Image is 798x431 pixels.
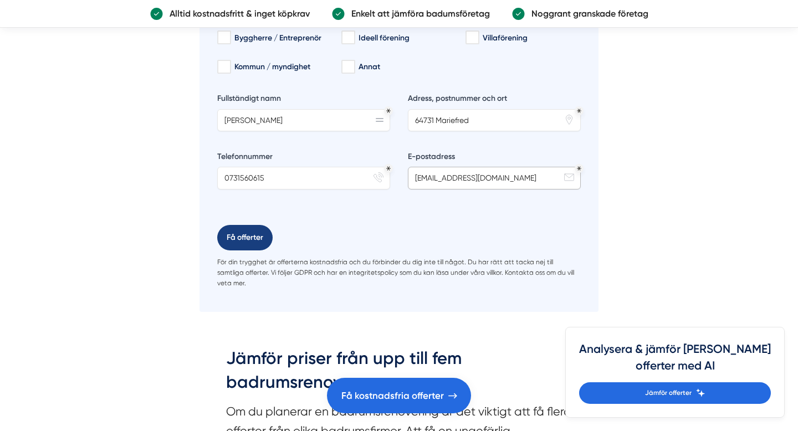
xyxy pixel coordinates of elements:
label: E-postadress [408,151,581,165]
p: För din trygghet är offerterna kostnadsfria och du förbinder du dig inte till något. Du har rätt ... [217,257,581,289]
label: Adress, postnummer och ort [408,93,581,107]
p: Alltid kostnadsfritt & inget köpkrav [163,7,310,20]
input: Villaförening [465,32,478,43]
span: Jämför offerter [645,388,692,398]
div: Obligatoriskt [386,166,391,171]
label: Telefonnummer [217,151,390,165]
h4: Analysera & jämför [PERSON_NAME] offerter med AI [579,341,771,382]
h2: Jämför priser från upp till fem badrumsrenoverare [226,346,572,402]
input: Ideell förening [341,32,354,43]
input: Kommun / myndighet [217,61,230,73]
div: Obligatoriskt [386,109,391,113]
p: Enkelt att jämföra badumsföretag [345,7,490,20]
div: Obligatoriskt [577,166,581,171]
span: Få kostnadsfria offerter [341,388,444,403]
a: Jämför offerter [579,382,771,404]
input: Annat [341,61,354,73]
p: Noggrant granskade företag [525,7,648,20]
input: Byggherre / Entreprenör [217,32,230,43]
a: Få kostnadsfria offerter [327,378,471,413]
div: Obligatoriskt [577,109,581,113]
button: Få offerter [217,225,273,250]
label: Fullständigt namn [217,93,390,107]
